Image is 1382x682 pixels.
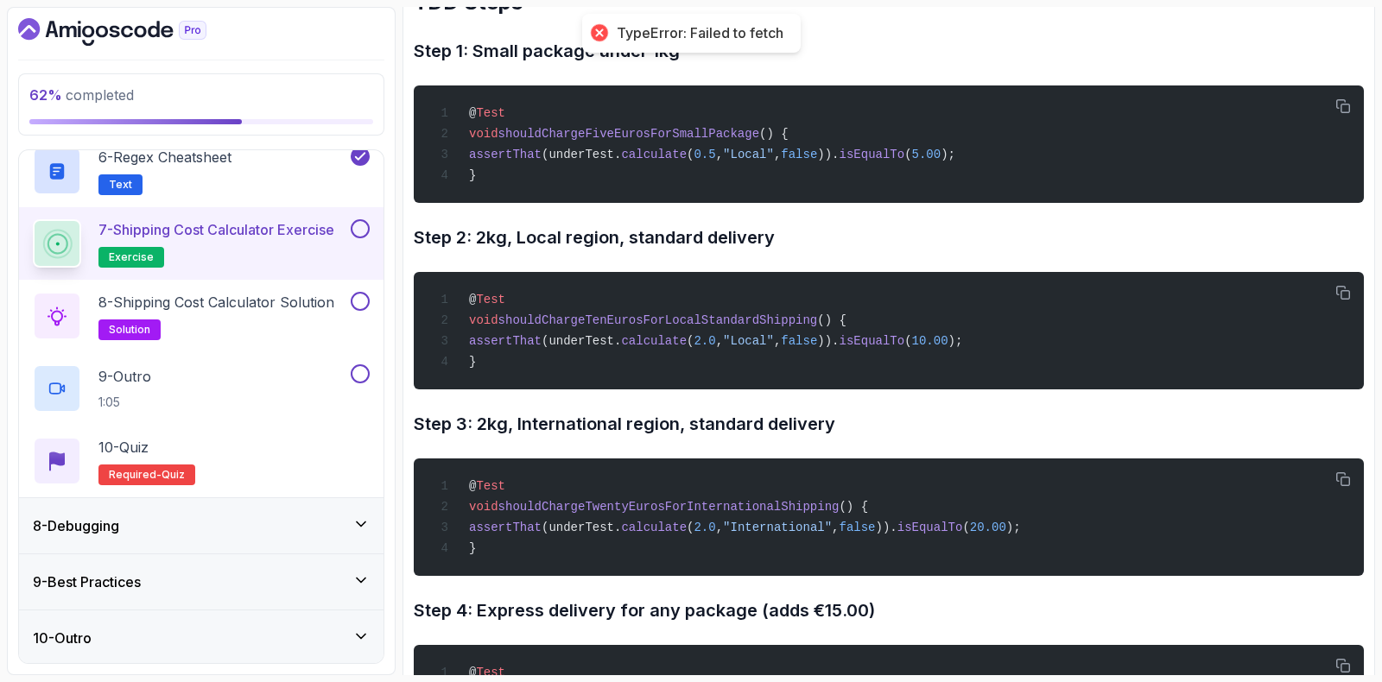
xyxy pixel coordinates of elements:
[469,334,542,348] span: assertThat
[723,148,774,161] span: "Local"
[18,18,246,46] a: Dashboard
[716,148,723,161] span: ,
[970,521,1006,534] span: 20.00
[29,86,62,104] span: 62 %
[904,148,911,161] span: (
[109,468,162,482] span: Required-
[817,334,839,348] span: )).
[759,127,789,141] span: () {
[774,334,781,348] span: ,
[694,148,715,161] span: 0.5
[33,219,370,268] button: 7-Shipping Cost Calculator Exerciseexercise
[33,292,370,340] button: 8-Shipping Cost Calculator Solutionsolution
[687,148,694,161] span: (
[694,334,715,348] span: 2.0
[162,468,185,482] span: quiz
[1006,521,1021,534] span: );
[542,334,621,348] span: (underTest.
[469,127,498,141] span: void
[414,597,1364,624] h3: Step 4: Express delivery for any package (adds €15.00)
[774,148,781,161] span: ,
[723,334,774,348] span: "Local"
[912,334,948,348] span: 10.00
[19,610,384,666] button: 10-Outro
[476,666,505,679] span: Test
[832,521,839,534] span: ,
[621,521,687,534] span: calculate
[109,250,154,264] span: exercise
[897,521,963,534] span: isEqualTo
[716,521,723,534] span: ,
[469,355,476,369] span: }
[414,37,1364,65] h3: Step 1: Small package under 1kg
[33,147,370,195] button: 6-Regex CheatsheetText
[621,148,687,161] span: calculate
[33,515,119,536] h3: 8 - Debugging
[781,148,817,161] span: false
[33,437,370,485] button: 10-QuizRequired-quiz
[476,106,505,120] span: Test
[33,628,92,648] h3: 10 - Outro
[617,24,783,42] div: TypeError: Failed to fetch
[723,521,832,534] span: "International"
[912,148,941,161] span: 5.00
[839,500,868,514] span: () {
[98,292,334,313] p: 8 - Shipping Cost Calculator Solution
[817,313,846,327] span: () {
[687,334,694,348] span: (
[840,334,905,348] span: isEqualTo
[469,666,476,679] span: @
[941,148,955,161] span: );
[109,178,132,192] span: Text
[469,168,476,182] span: }
[498,313,818,327] span: shouldChargeTenEurosForLocalStandardShipping
[98,366,151,387] p: 9 - Outro
[817,148,839,161] span: )).
[414,224,1364,251] h3: Step 2: 2kg, Local region, standard delivery
[469,293,476,306] span: @
[414,410,1364,438] h3: Step 3: 2kg, International region, standard delivery
[781,334,817,348] span: false
[98,219,334,240] p: 7 - Shipping Cost Calculator Exercise
[98,147,231,167] p: 6 - Regex Cheatsheet
[498,500,840,514] span: shouldChargeTwentyEurosForInternationalShipping
[469,541,476,555] span: }
[98,394,151,411] p: 1:05
[948,334,963,348] span: );
[498,127,759,141] span: shouldChargeFiveEurosForSmallPackage
[19,554,384,609] button: 9-Best Practices
[469,479,476,493] span: @
[904,334,911,348] span: (
[469,521,542,534] span: assertThat
[469,500,498,514] span: void
[716,334,723,348] span: ,
[33,364,370,413] button: 9-Outro1:05
[109,323,150,337] span: solution
[542,148,621,161] span: (underTest.
[621,334,687,348] span: calculate
[687,521,694,534] span: (
[476,293,505,306] span: Test
[469,148,542,161] span: assertThat
[840,148,905,161] span: isEqualTo
[33,571,141,592] h3: 9 - Best Practices
[876,521,897,534] span: )).
[29,86,134,104] span: completed
[469,106,476,120] span: @
[476,479,505,493] span: Test
[840,521,876,534] span: false
[469,313,498,327] span: void
[542,521,621,534] span: (underTest.
[694,521,715,534] span: 2.0
[19,498,384,553] button: 8-Debugging
[98,437,149,458] p: 10 - Quiz
[962,521,969,534] span: (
